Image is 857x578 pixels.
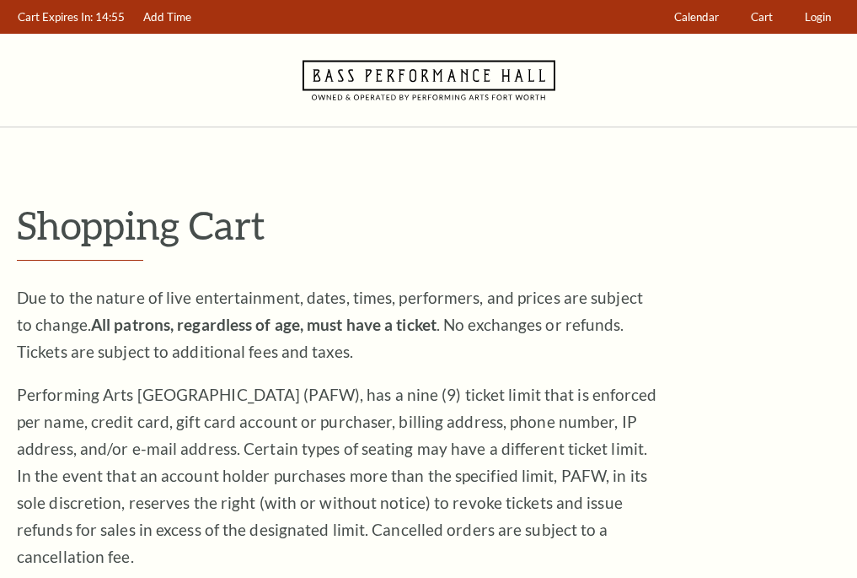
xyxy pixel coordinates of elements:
[17,381,657,570] p: Performing Arts [GEOGRAPHIC_DATA] (PAFW), has a nine (9) ticket limit that is enforced per name, ...
[751,10,773,24] span: Cart
[17,288,643,361] span: Due to the nature of live entertainment, dates, times, performers, and prices are subject to chan...
[91,315,437,334] strong: All patrons, regardless of age, must have a ticket
[136,1,200,34] a: Add Time
[18,10,93,24] span: Cart Expires In:
[743,1,781,34] a: Cart
[667,1,727,34] a: Calendar
[17,203,840,246] p: Shopping Cart
[797,1,839,34] a: Login
[805,10,831,24] span: Login
[95,10,125,24] span: 14:55
[674,10,719,24] span: Calendar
